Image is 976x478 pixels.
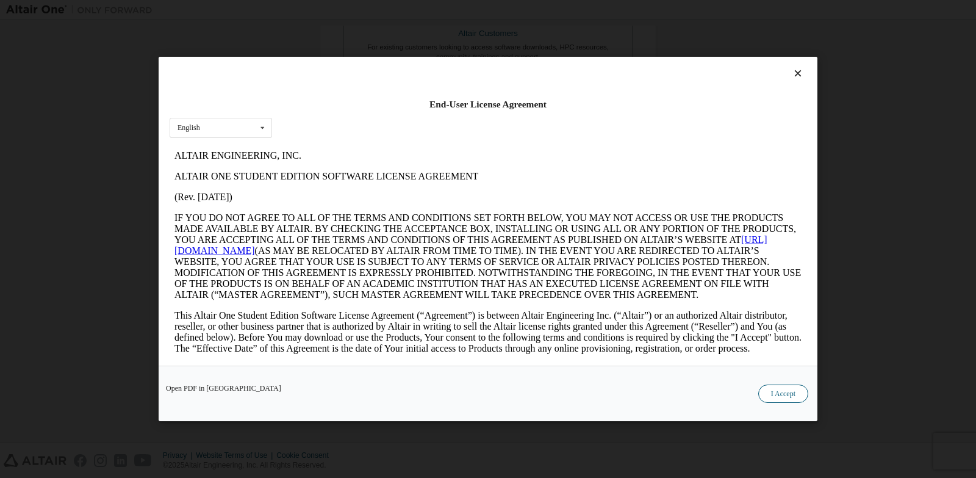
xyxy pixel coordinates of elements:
[5,67,632,155] p: IF YOU DO NOT AGREE TO ALL OF THE TERMS AND CONDITIONS SET FORTH BELOW, YOU MAY NOT ACCESS OR USE...
[166,385,281,392] a: Open PDF in [GEOGRAPHIC_DATA]
[758,385,808,403] button: I Accept
[5,89,598,110] a: [URL][DOMAIN_NAME]
[5,26,632,37] p: ALTAIR ONE STUDENT EDITION SOFTWARE LICENSE AGREEMENT
[5,5,632,16] p: ALTAIR ENGINEERING, INC.
[5,165,632,209] p: This Altair One Student Edition Software License Agreement (“Agreement”) is between Altair Engine...
[178,124,200,131] div: English
[5,46,632,57] p: (Rev. [DATE])
[170,98,806,110] div: End-User License Agreement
